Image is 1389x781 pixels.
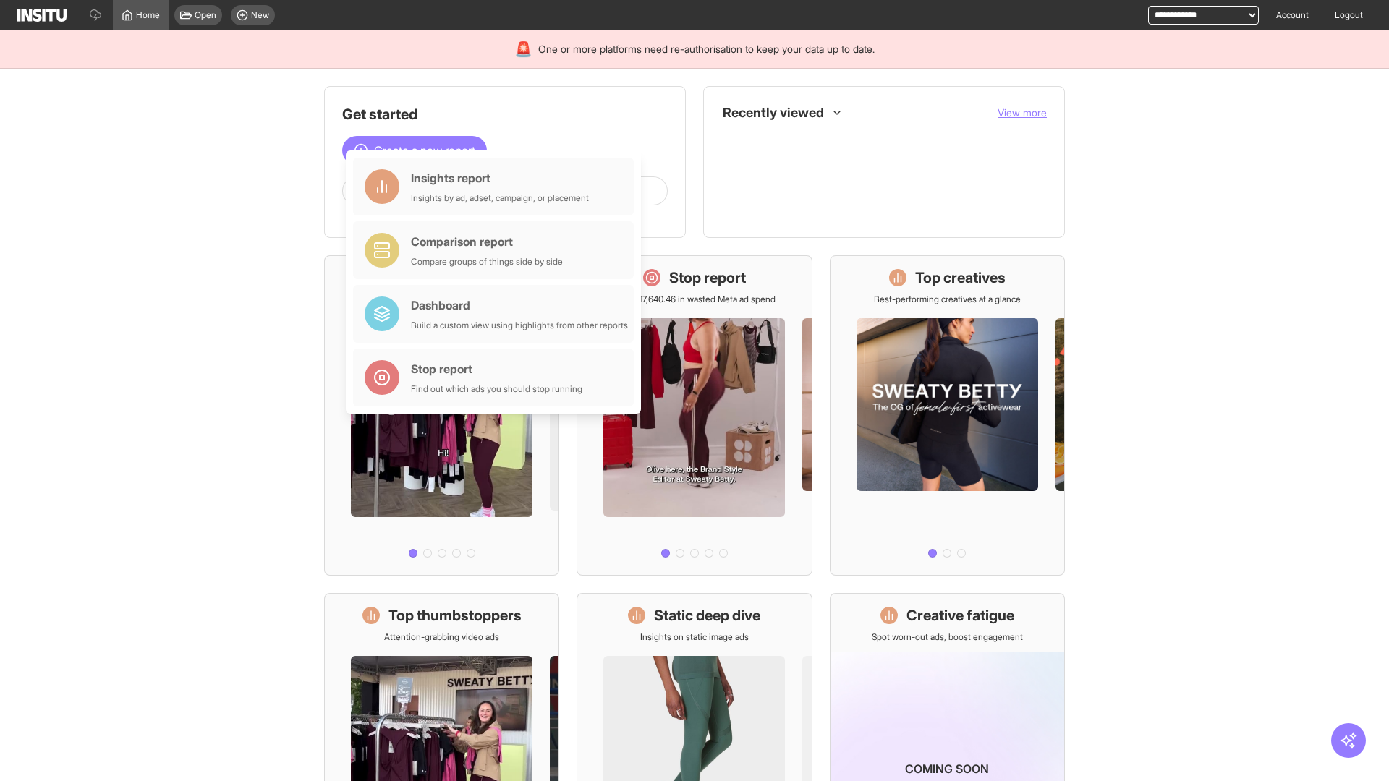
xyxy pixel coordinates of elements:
[654,605,760,626] h1: Static deep dive
[195,9,216,21] span: Open
[411,383,582,395] div: Find out which ads you should stop running
[374,142,475,159] span: Create a new report
[411,296,628,314] div: Dashboard
[388,605,522,626] h1: Top thumbstoppers
[136,9,160,21] span: Home
[538,42,875,56] span: One or more platforms need re-authorisation to keep your data up to date.
[17,9,67,22] img: Logo
[324,255,559,576] a: What's live nowSee all active ads instantly
[874,294,1021,305] p: Best-performing creatives at a glance
[998,106,1047,120] button: View more
[514,39,532,59] div: 🚨
[613,294,776,305] p: Save £17,640.46 in wasted Meta ad spend
[411,360,582,377] div: Stop report
[411,169,589,187] div: Insights report
[384,631,499,643] p: Attention-grabbing video ads
[411,320,628,331] div: Build a custom view using highlights from other reports
[915,268,1006,288] h1: Top creatives
[830,255,1065,576] a: Top creativesBest-performing creatives at a glance
[342,104,668,124] h1: Get started
[669,268,746,288] h1: Stop report
[998,106,1047,119] span: View more
[411,233,563,250] div: Comparison report
[640,631,749,643] p: Insights on static image ads
[411,256,563,268] div: Compare groups of things side by side
[251,9,269,21] span: New
[342,136,487,165] button: Create a new report
[411,192,589,204] div: Insights by ad, adset, campaign, or placement
[577,255,812,576] a: Stop reportSave £17,640.46 in wasted Meta ad spend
